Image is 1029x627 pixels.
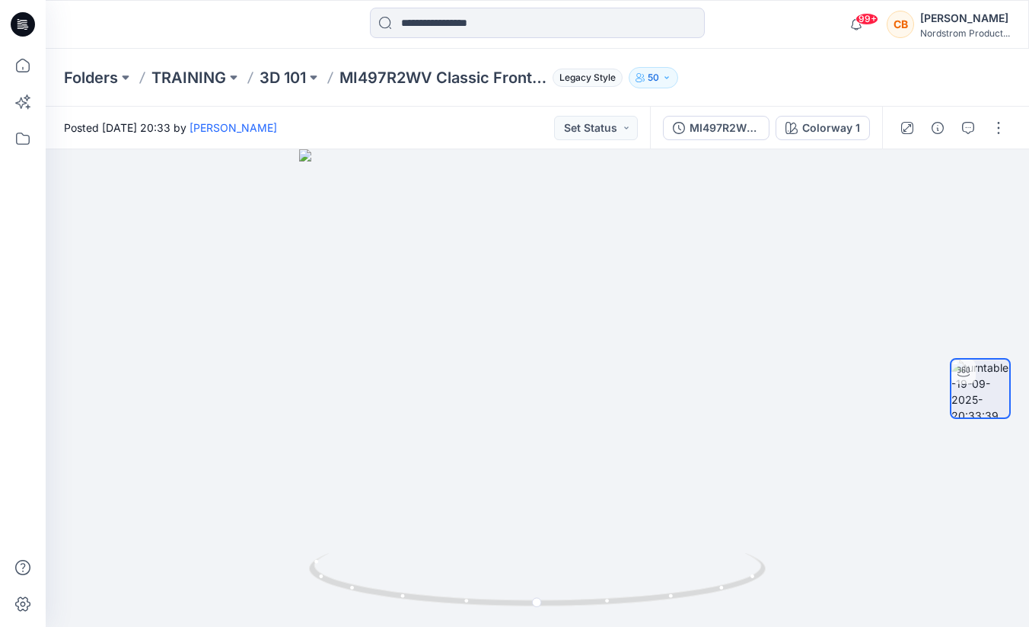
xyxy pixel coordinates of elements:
[629,67,678,88] button: 50
[64,67,118,88] a: Folders
[887,11,914,38] div: CB
[663,116,769,140] button: MI497R2WV Classic Front Pant CB
[855,13,878,25] span: 99+
[190,121,277,134] a: [PERSON_NAME]
[260,67,306,88] a: 3D 101
[920,9,1010,27] div: [PERSON_NAME]
[339,67,546,88] p: MI497R2WV Classic Front Pant CB
[776,116,870,140] button: Colorway 1
[151,67,226,88] a: TRAINING
[553,69,623,87] span: Legacy Style
[690,120,760,136] div: MI497R2WV Classic Front Pant CB
[648,69,659,86] p: 50
[546,67,623,88] button: Legacy Style
[64,120,277,136] span: Posted [DATE] 20:33 by
[802,120,860,136] div: Colorway 1
[920,27,1010,39] div: Nordstrom Product...
[925,116,950,140] button: Details
[951,360,1009,417] img: turntable-19-09-2025-20:33:39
